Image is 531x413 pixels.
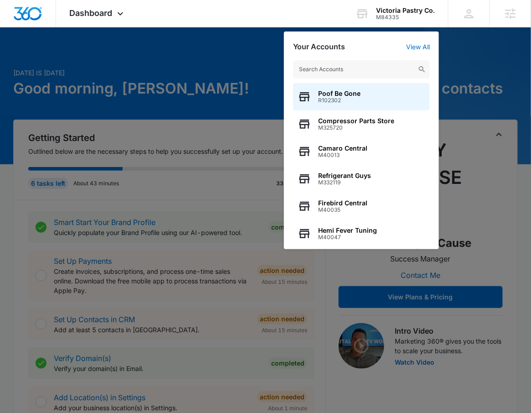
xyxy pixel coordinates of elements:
[376,7,435,14] div: account name
[293,138,430,165] button: Camaro CentralM40013
[318,199,367,207] span: Firebird Central
[293,193,430,220] button: Firebird CentralM40035
[293,110,430,138] button: Compressor Parts StoreM325720
[318,227,377,234] span: Hemi Fever Tuning
[318,125,394,131] span: M325720
[318,234,377,240] span: M40047
[293,165,430,193] button: Refrigerant GuysM332119
[318,207,367,213] span: M40035
[293,42,345,51] h2: Your Accounts
[70,8,113,18] span: Dashboard
[318,97,361,104] span: R102302
[318,117,394,125] span: Compressor Parts Store
[293,220,430,247] button: Hemi Fever TuningM40047
[376,14,435,21] div: account id
[318,179,371,186] span: M332119
[293,83,430,110] button: Poof Be GoneR102302
[318,90,361,97] span: Poof Be Gone
[318,172,371,179] span: Refrigerant Guys
[293,60,430,78] input: Search Accounts
[318,145,367,152] span: Camaro Central
[406,43,430,51] a: View All
[318,152,367,158] span: M40013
